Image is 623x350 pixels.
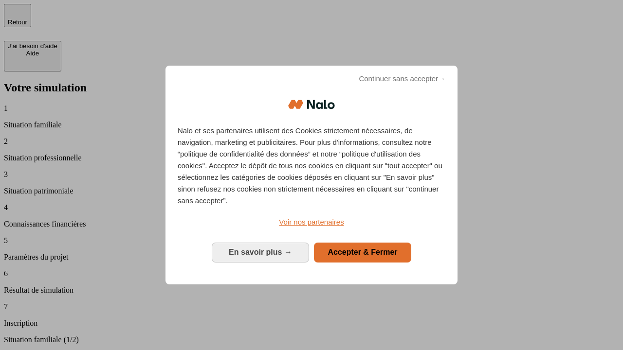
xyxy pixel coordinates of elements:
[165,66,458,284] div: Bienvenue chez Nalo Gestion du consentement
[359,73,445,85] span: Continuer sans accepter→
[328,248,397,256] span: Accepter & Fermer
[279,218,344,226] span: Voir nos partenaires
[229,248,292,256] span: En savoir plus →
[314,243,411,262] button: Accepter & Fermer: Accepter notre traitement des données et fermer
[288,90,335,119] img: Logo
[178,216,445,228] a: Voir nos partenaires
[178,125,445,207] p: Nalo et ses partenaires utilisent des Cookies strictement nécessaires, de navigation, marketing e...
[212,243,309,262] button: En savoir plus: Configurer vos consentements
